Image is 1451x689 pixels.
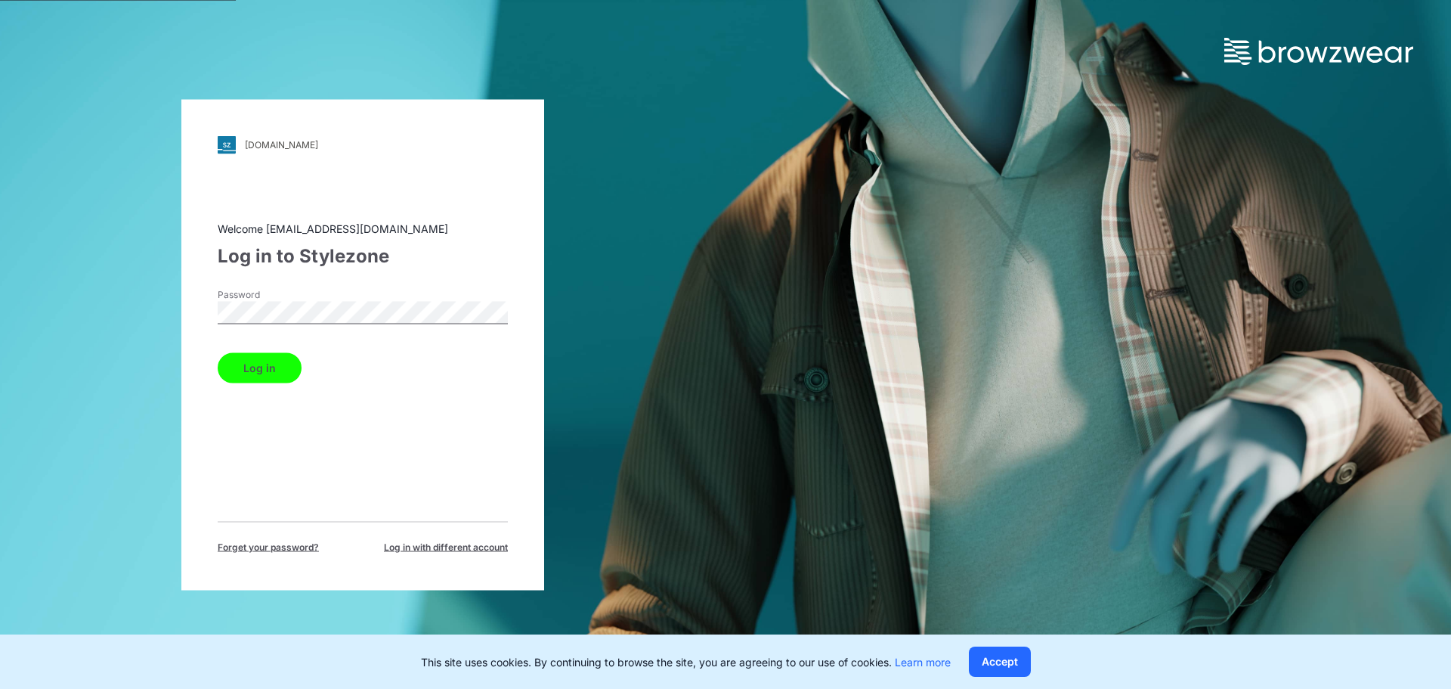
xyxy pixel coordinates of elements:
label: Password [218,287,323,301]
div: Log in to Stylezone [218,242,508,269]
a: [DOMAIN_NAME] [218,135,508,154]
a: Learn more [895,656,951,669]
p: This site uses cookies. By continuing to browse the site, you are agreeing to our use of cookies. [421,654,951,670]
span: Log in with different account [384,540,508,554]
div: [DOMAIN_NAME] [245,139,318,151]
div: Welcome [EMAIL_ADDRESS][DOMAIN_NAME] [218,220,508,236]
img: browzwear-logo.73288ffb.svg [1224,38,1413,65]
span: Forget your password? [218,540,319,554]
button: Accept [969,647,1031,677]
button: Log in [218,352,302,383]
img: svg+xml;base64,PHN2ZyB3aWR0aD0iMjgiIGhlaWdodD0iMjgiIHZpZXdCb3g9IjAgMCAyOCAyOCIgZmlsbD0ibm9uZSIgeG... [218,135,236,154]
